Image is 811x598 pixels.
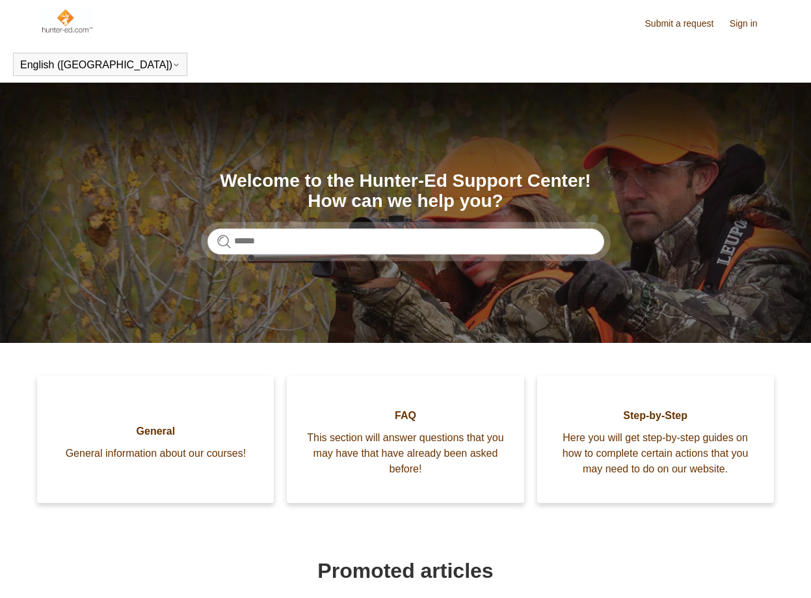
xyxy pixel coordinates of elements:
[207,228,604,254] input: Search
[37,375,274,503] a: General General information about our courses!
[730,17,771,31] a: Sign in
[40,555,770,586] h1: Promoted articles
[40,8,93,34] img: Hunter-Ed Help Center home page
[557,430,754,477] span: Here you will get step-by-step guides on how to complete certain actions that you may need to do ...
[306,430,504,477] span: This section will answer questions that you may have that have already been asked before!
[557,408,754,424] span: Step-by-Step
[767,554,801,588] div: Live chat
[20,59,180,71] button: English ([GEOGRAPHIC_DATA])
[645,17,727,31] a: Submit a request
[207,171,604,211] h1: Welcome to the Hunter-Ed Support Center! How can we help you?
[287,375,524,503] a: FAQ This section will answer questions that you may have that have already been asked before!
[57,446,254,461] span: General information about our courses!
[57,424,254,439] span: General
[306,408,504,424] span: FAQ
[537,375,774,503] a: Step-by-Step Here you will get step-by-step guides on how to complete certain actions that you ma...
